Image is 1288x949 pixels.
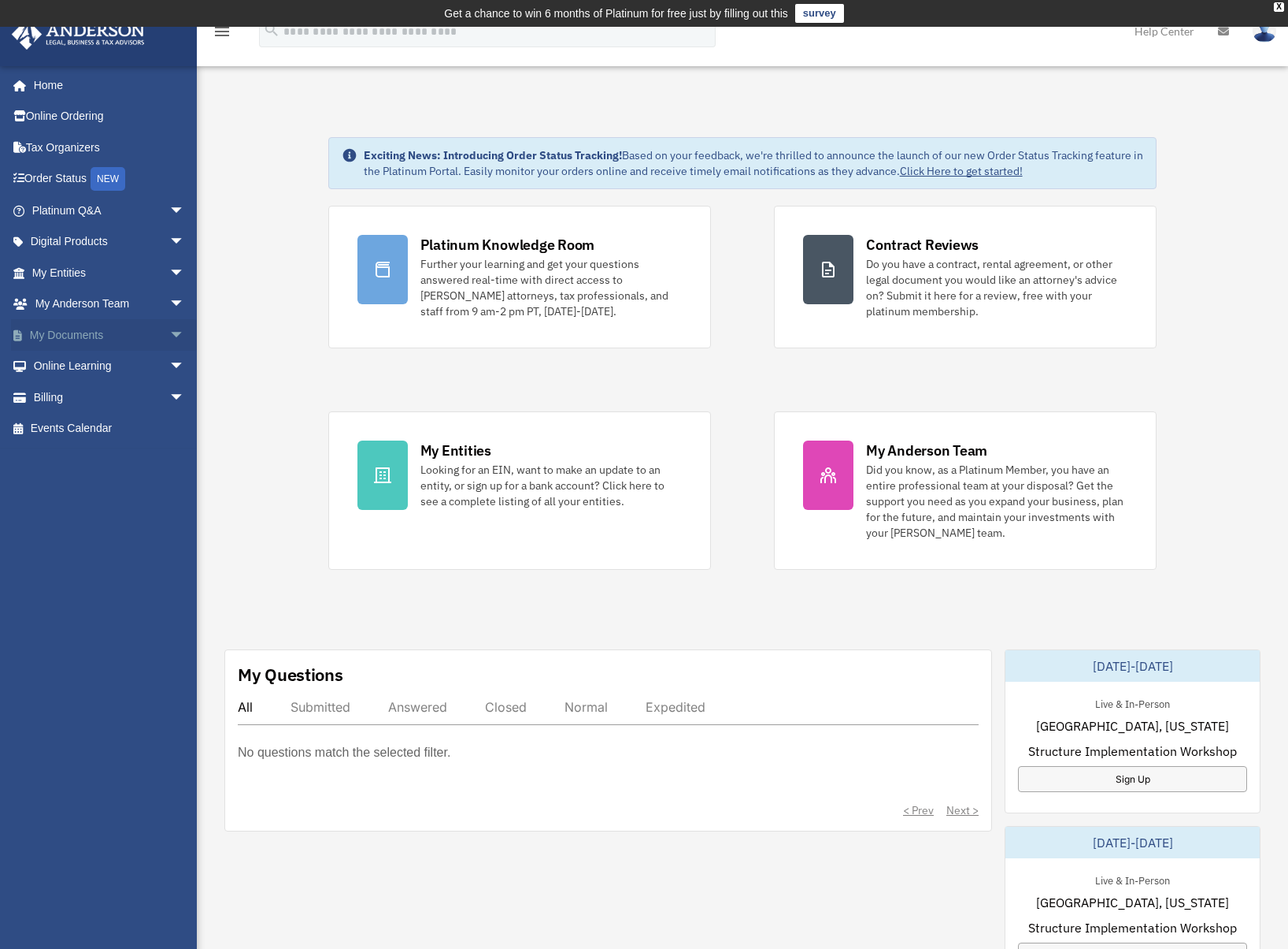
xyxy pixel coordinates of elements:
[866,256,1127,319] div: Do you have a contract, rental agreement, or other legal document you would like an attorney's ad...
[238,742,450,764] p: No questions match the selected filter.
[1083,694,1183,711] div: Live & In-Person
[11,257,209,288] a: My Entitiesarrow_drop_down
[169,226,201,259] span: arrow_drop_down
[1028,918,1237,937] span: Structure Implementation Workshop
[1274,2,1284,12] div: close
[169,195,201,227] span: arrow_drop_down
[444,4,788,23] div: Get a chance to win 6 months of Platinum for free just by filling out this
[91,167,125,191] div: NEW
[11,163,209,195] a: Order StatusNEW
[900,164,1023,178] a: Click Here to get started!
[213,28,231,41] a: menu
[1253,20,1276,43] img: User Pic
[866,462,1127,541] div: Did you know, as a Platinum Member, you have an entire professional team at your disposal? Get th...
[774,411,1157,570] a: My Anderson Team Did you know, as a Platinum Member, you have an entire professional team at your...
[485,699,527,715] div: Closed
[11,351,209,382] a: Online Learningarrow_drop_down
[11,132,209,163] a: Tax Organizers
[1083,871,1183,888] div: Live & In-Person
[169,319,201,352] span: arrow_drop_down
[328,206,711,348] a: Platinum Knowledge Room Further your learning and get your questions answered real-time with dire...
[866,441,987,460] div: My Anderson Team
[11,288,209,320] a: My Anderson Teamarrow_drop_down
[11,413,209,445] a: Events Calendar
[11,381,209,413] a: Billingarrow_drop_down
[795,4,844,23] a: survey
[774,206,1157,348] a: Contract Reviews Do you have a contract, rental agreement, or other legal document you would like...
[1028,742,1237,761] span: Structure Implementation Workshop
[11,69,201,101] a: Home
[1036,716,1229,735] span: [GEOGRAPHIC_DATA], [US_STATE]
[1018,766,1247,792] a: Sign Up
[1005,650,1260,682] div: [DATE]-[DATE]
[420,256,682,319] div: Further your learning and get your questions answered real-time with direct access to [PERSON_NAM...
[420,441,491,460] div: My Entities
[564,699,608,715] div: Normal
[388,699,447,715] div: Answered
[1036,893,1229,912] span: [GEOGRAPHIC_DATA], [US_STATE]
[291,699,350,715] div: Submitted
[263,21,280,39] i: search
[213,22,231,41] i: menu
[11,226,209,258] a: Digital Productsarrow_drop_down
[7,19,150,50] img: Anderson Advisors Platinum Portal
[420,462,682,509] div: Looking for an EIN, want to make an update to an entity, or sign up for a bank account? Click her...
[238,699,253,715] div: All
[169,257,201,289] span: arrow_drop_down
[646,699,705,715] div: Expedited
[11,319,209,351] a: My Documentsarrow_drop_down
[11,195,209,226] a: Platinum Q&Aarrow_drop_down
[11,101,209,132] a: Online Ordering
[866,235,979,255] div: Contract Reviews
[169,381,201,414] span: arrow_drop_down
[364,147,1144,179] div: Based on your feedback, we're thrilled to announce the launch of our new Order Status Tracking fe...
[364,148,622,162] strong: Exciting News: Introducing Order Status Tracking!
[420,235,595,255] div: Platinum Knowledge Room
[328,411,711,570] a: My Entities Looking for an EIN, want to make an update to an entity, or sign up for a bank accoun...
[169,288,201,321] span: arrow_drop_down
[1005,827,1260,858] div: [DATE]-[DATE]
[238,663,343,687] div: My Questions
[169,351,201,383] span: arrow_drop_down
